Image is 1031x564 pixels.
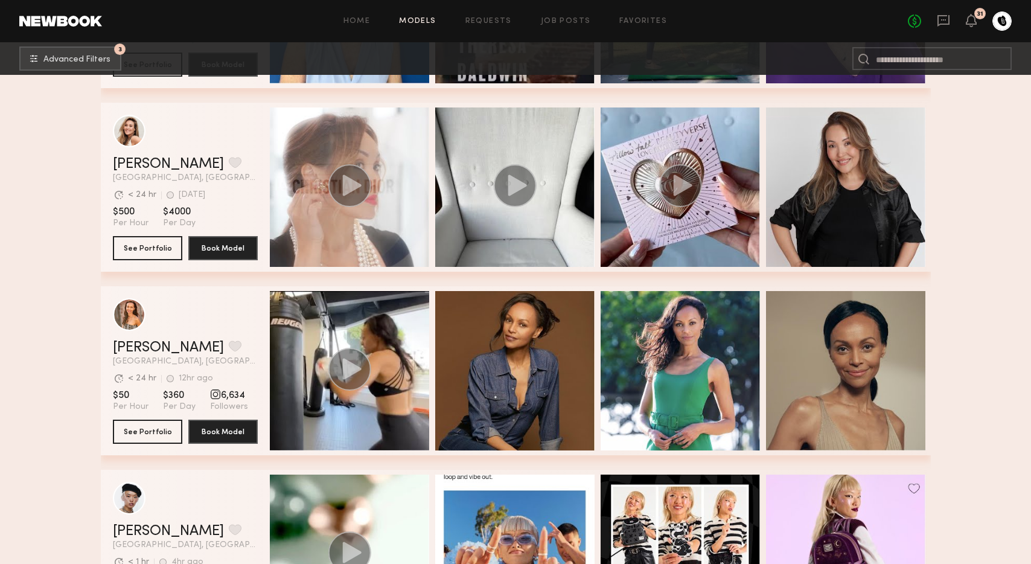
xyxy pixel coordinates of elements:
div: < 24 hr [128,374,156,383]
a: [PERSON_NAME] [113,524,224,539]
span: Per Day [163,402,196,412]
button: 3Advanced Filters [19,46,121,71]
a: [PERSON_NAME] [113,341,224,355]
span: [GEOGRAPHIC_DATA], [GEOGRAPHIC_DATA] [113,541,258,550]
a: Favorites [619,18,667,25]
div: < 24 hr [128,191,156,199]
span: 6,634 [210,389,248,402]
a: Home [343,18,371,25]
span: Followers [210,402,248,412]
span: Per Hour [113,402,148,412]
button: Book Model [188,236,258,260]
button: See Portfolio [113,420,182,444]
span: Advanced Filters [43,56,110,64]
span: $4000 [163,206,196,218]
span: [GEOGRAPHIC_DATA], [GEOGRAPHIC_DATA] [113,357,258,366]
span: Per Day [163,218,196,229]
span: [GEOGRAPHIC_DATA], [GEOGRAPHIC_DATA] [113,174,258,182]
span: Per Hour [113,218,148,229]
a: Requests [465,18,512,25]
span: $50 [113,389,148,402]
div: [DATE] [179,191,205,199]
a: Job Posts [541,18,591,25]
span: 3 [118,46,122,52]
button: Book Model [188,420,258,444]
a: Models [399,18,436,25]
div: 12hr ago [179,374,213,383]
div: 31 [977,11,983,18]
span: $360 [163,389,196,402]
span: $500 [113,206,148,218]
a: [PERSON_NAME] [113,157,224,171]
button: See Portfolio [113,236,182,260]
